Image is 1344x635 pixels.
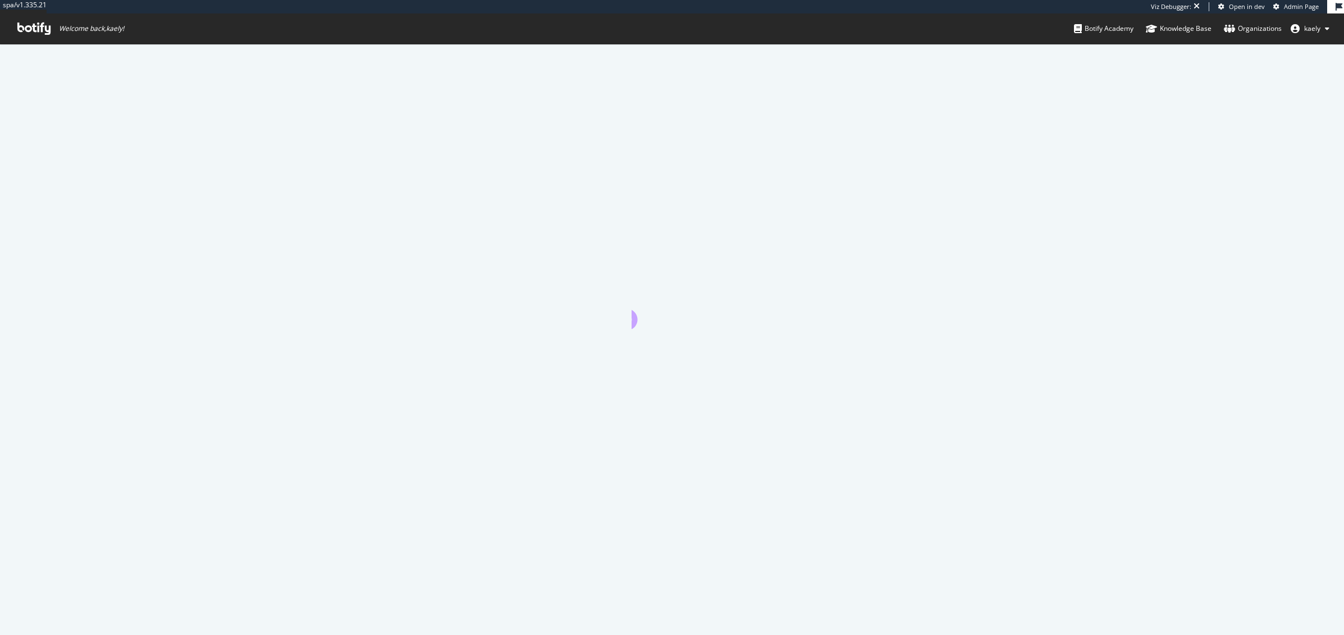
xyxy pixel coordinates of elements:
span: kaely [1304,24,1320,33]
button: kaely [1282,20,1338,38]
div: Botify Academy [1074,23,1133,34]
a: Admin Page [1273,2,1319,11]
span: Welcome back, kaely ! [59,24,124,33]
div: Organizations [1224,23,1282,34]
div: Viz Debugger: [1151,2,1191,11]
a: Open in dev [1218,2,1265,11]
div: Knowledge Base [1146,23,1212,34]
span: Admin Page [1284,2,1319,11]
span: Open in dev [1229,2,1265,11]
a: Knowledge Base [1146,13,1212,44]
a: Organizations [1224,13,1282,44]
a: Botify Academy [1074,13,1133,44]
